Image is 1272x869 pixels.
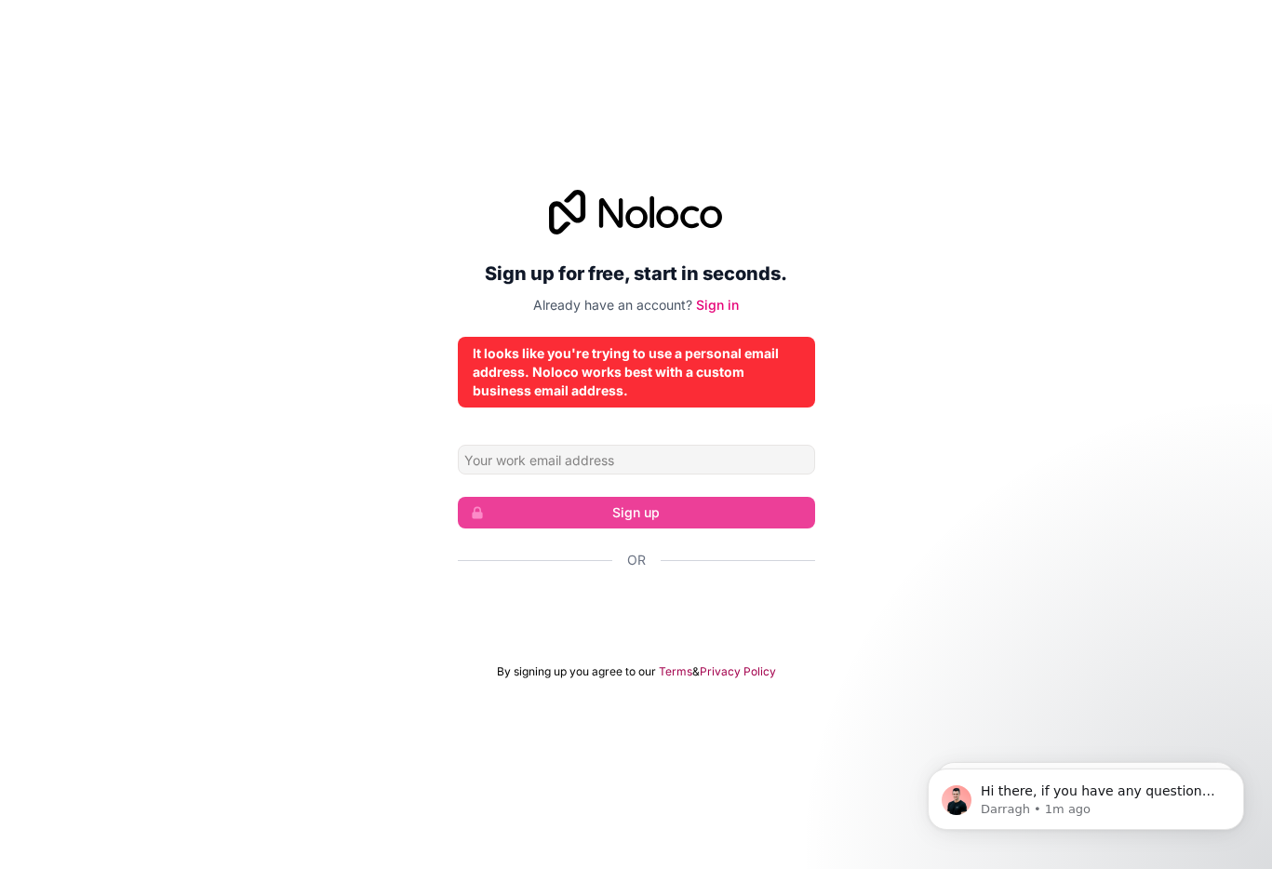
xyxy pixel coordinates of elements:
span: By signing up you agree to our [497,664,656,679]
iframe: Intercom notifications message [900,729,1272,860]
button: Sign up [458,497,815,528]
span: Or [627,551,646,569]
input: Email address [458,445,815,475]
span: Already have an account? [533,297,692,313]
a: Privacy Policy [700,664,776,679]
a: Sign in [696,297,739,313]
h2: Sign up for free, start in seconds. [458,257,815,290]
iframe: Sign in with Google Button [449,590,824,631]
div: It looks like you're trying to use a personal email address. Noloco works best with a custom busi... [473,344,800,400]
span: & [692,664,700,679]
a: Terms [659,664,692,679]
